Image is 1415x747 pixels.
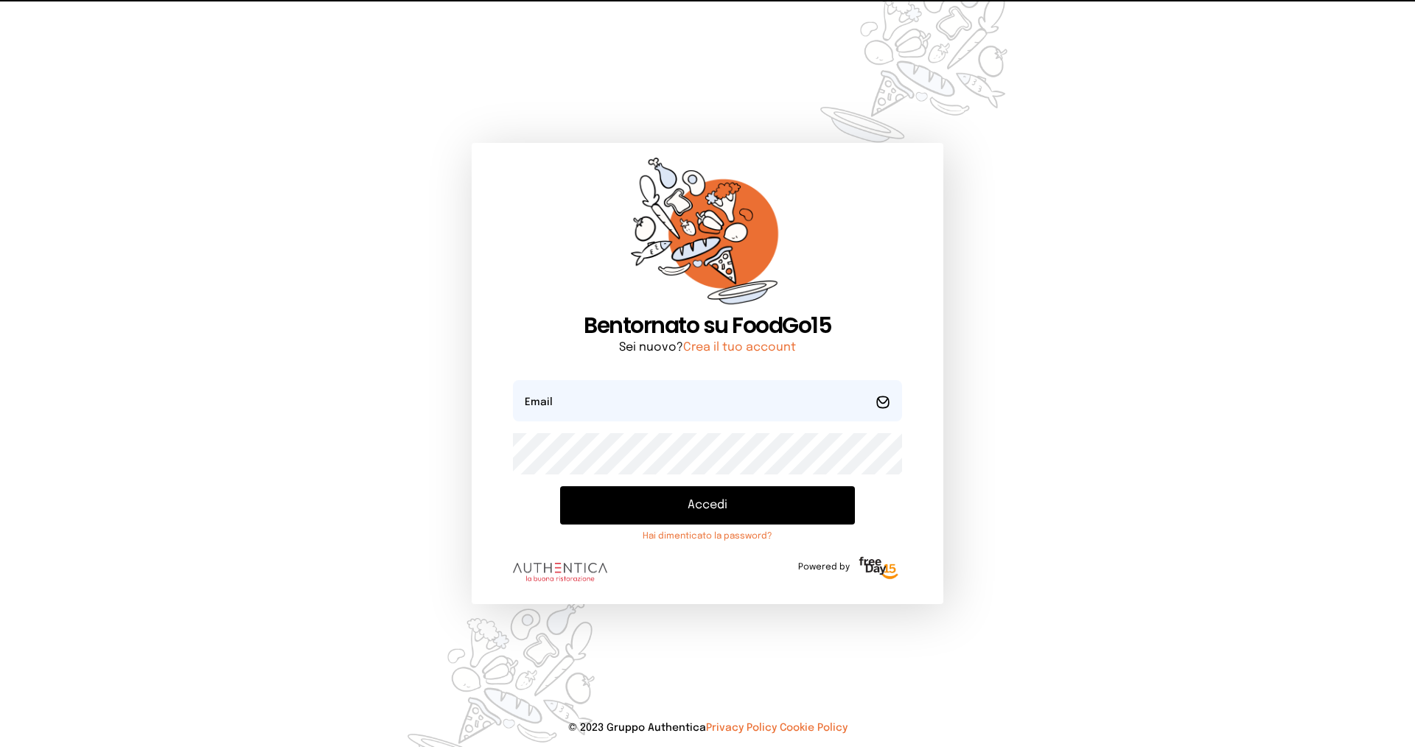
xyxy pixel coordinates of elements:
[560,486,855,525] button: Accedi
[24,720,1391,735] p: © 2023 Gruppo Authentica
[560,530,855,542] a: Hai dimenticato la password?
[856,554,902,583] img: logo-freeday.3e08031.png
[780,723,848,733] a: Cookie Policy
[513,312,902,339] h1: Bentornato su FoodGo15
[798,561,850,573] span: Powered by
[683,341,796,354] a: Crea il tuo account
[513,563,607,582] img: logo.8f33a47.png
[631,158,784,313] img: sticker-orange.65babaf.png
[513,339,902,357] p: Sei nuovo?
[706,723,777,733] a: Privacy Policy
